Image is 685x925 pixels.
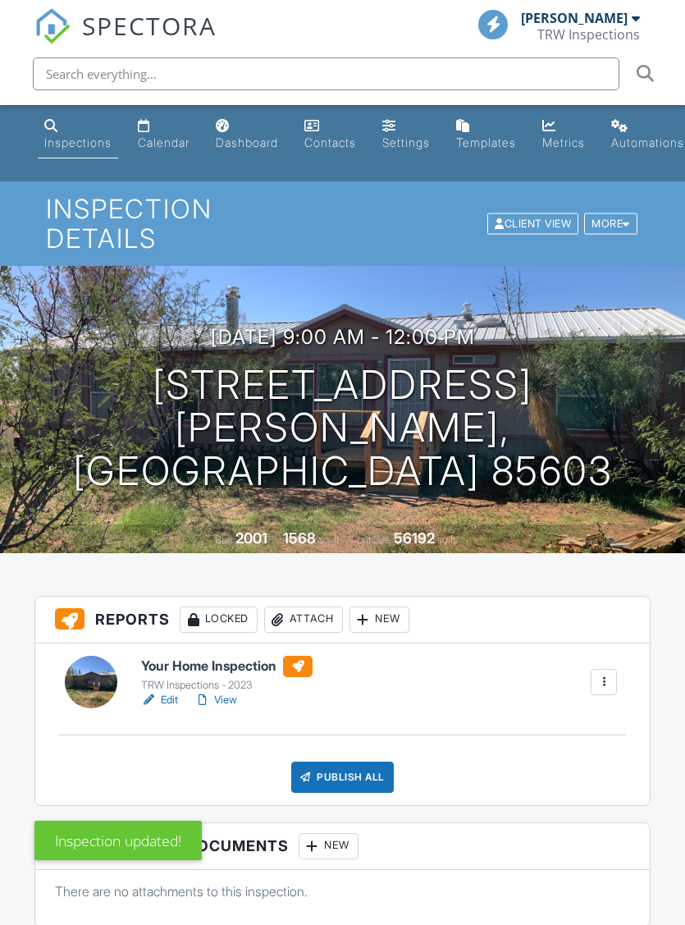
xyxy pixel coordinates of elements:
[264,607,343,633] div: Attach
[611,135,684,149] div: Automations
[131,112,196,158] a: Calendar
[35,597,651,643] h3: Reports
[537,26,640,43] div: TRW Inspections
[487,213,578,235] div: Client View
[38,112,118,158] a: Inspections
[141,679,313,692] div: TRW Inspections - 2023
[215,533,233,546] span: Built
[382,135,430,149] div: Settings
[542,135,585,149] div: Metrics
[141,656,313,692] a: Your Home Inspection TRW Inspections - 2023
[55,882,631,900] p: There are no attachments to this inspection.
[34,821,202,860] div: Inspection updated!
[141,656,313,677] h6: Your Home Inspection
[180,607,258,633] div: Locked
[138,135,190,149] div: Calendar
[216,135,278,149] div: Dashboard
[46,195,639,252] h1: Inspection Details
[456,135,516,149] div: Templates
[33,57,619,90] input: Search everything...
[437,533,458,546] span: sq.ft.
[376,112,436,158] a: Settings
[357,533,391,546] span: Lot Size
[291,762,394,793] div: Publish All
[349,607,409,633] div: New
[44,135,112,149] div: Inspections
[298,112,363,158] a: Contacts
[283,529,316,547] div: 1568
[26,364,659,493] h1: [STREET_ADDRESS] [PERSON_NAME], [GEOGRAPHIC_DATA] 85603
[82,8,217,43] span: SPECTORA
[521,10,628,26] div: [PERSON_NAME]
[536,112,591,158] a: Metrics
[584,213,637,235] div: More
[450,112,523,158] a: Templates
[194,692,237,708] a: View
[34,22,217,57] a: SPECTORA
[141,692,178,708] a: Edit
[34,8,71,44] img: The Best Home Inspection Software - Spectora
[318,533,341,546] span: sq. ft.
[394,529,435,547] div: 56192
[209,112,285,158] a: Dashboard
[235,529,267,547] div: 2001
[211,326,475,348] h3: [DATE] 9:00 am - 12:00 pm
[304,135,356,149] div: Contacts
[486,217,582,229] a: Client View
